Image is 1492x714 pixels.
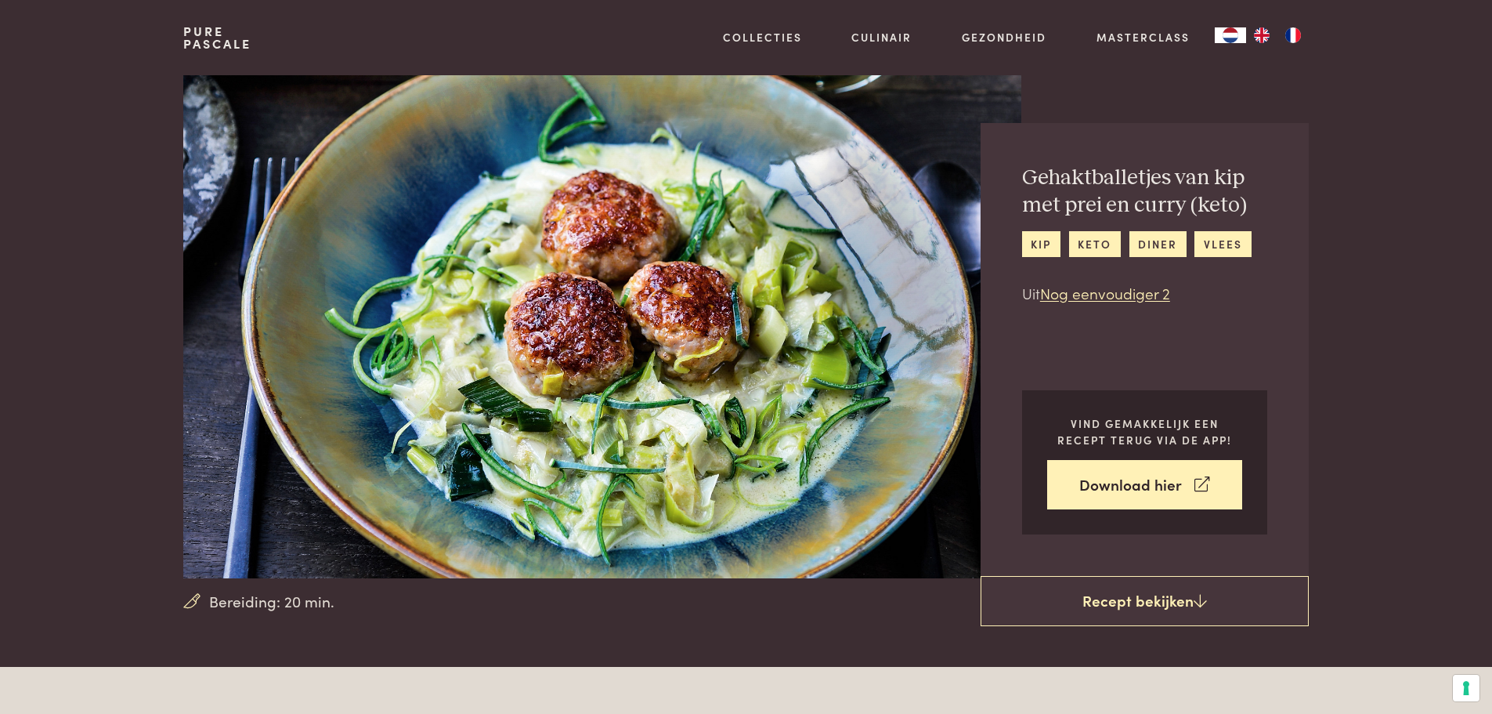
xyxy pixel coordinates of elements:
span: Bereiding: 20 min. [209,590,334,613]
p: Uit [1022,282,1267,305]
div: Language [1215,27,1246,43]
a: vlees [1194,231,1251,257]
a: Masterclass [1096,29,1190,45]
a: Culinair [851,29,912,45]
img: Gehaktballetjes van kip met prei en curry (keto) [183,75,1021,578]
a: diner [1129,231,1187,257]
aside: Language selected: Nederlands [1215,27,1309,43]
h2: Gehaktballetjes van kip met prei en curry (keto) [1022,165,1267,219]
a: Gezondheid [962,29,1046,45]
a: kip [1022,231,1060,257]
a: Nog eenvoudiger 2 [1040,282,1170,303]
a: Download hier [1047,460,1242,509]
a: keto [1069,231,1121,257]
a: PurePascale [183,25,251,50]
ul: Language list [1246,27,1309,43]
p: Vind gemakkelijk een recept terug via de app! [1047,415,1242,448]
a: Recept bekijken [981,576,1309,626]
button: Uw voorkeuren voor toestemming voor trackingtechnologieën [1453,675,1479,701]
a: FR [1277,27,1309,43]
a: EN [1246,27,1277,43]
a: Collecties [723,29,802,45]
a: NL [1215,27,1246,43]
